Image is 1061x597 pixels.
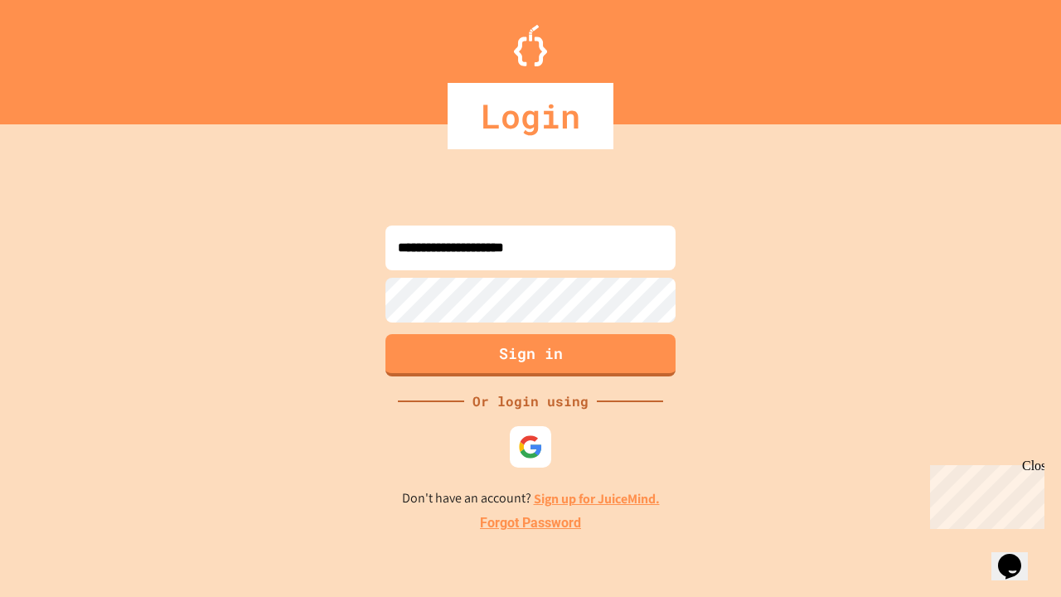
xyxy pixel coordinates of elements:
a: Forgot Password [480,513,581,533]
div: Or login using [464,391,597,411]
iframe: chat widget [923,459,1044,529]
div: Chat with us now!Close [7,7,114,105]
img: Logo.svg [514,25,547,66]
button: Sign in [385,334,676,376]
img: google-icon.svg [518,434,543,459]
a: Sign up for JuiceMind. [534,490,660,507]
p: Don't have an account? [402,488,660,509]
iframe: chat widget [991,531,1044,580]
div: Login [448,83,613,149]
